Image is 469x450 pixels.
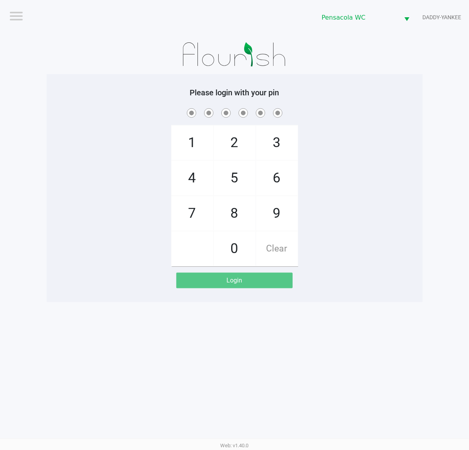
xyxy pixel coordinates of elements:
[256,161,298,195] span: 6
[399,8,414,27] button: Select
[214,196,255,231] span: 8
[172,126,213,160] span: 1
[322,13,395,22] span: Pensacola WC
[221,443,249,448] span: Web: v1.40.0
[256,231,298,266] span: Clear
[214,161,255,195] span: 5
[256,196,298,231] span: 9
[256,126,298,160] span: 3
[214,231,255,266] span: 0
[53,88,417,97] h5: Please login with your pin
[214,126,255,160] span: 2
[172,196,213,231] span: 7
[422,13,461,22] span: DADDY-YANKEE
[172,161,213,195] span: 4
